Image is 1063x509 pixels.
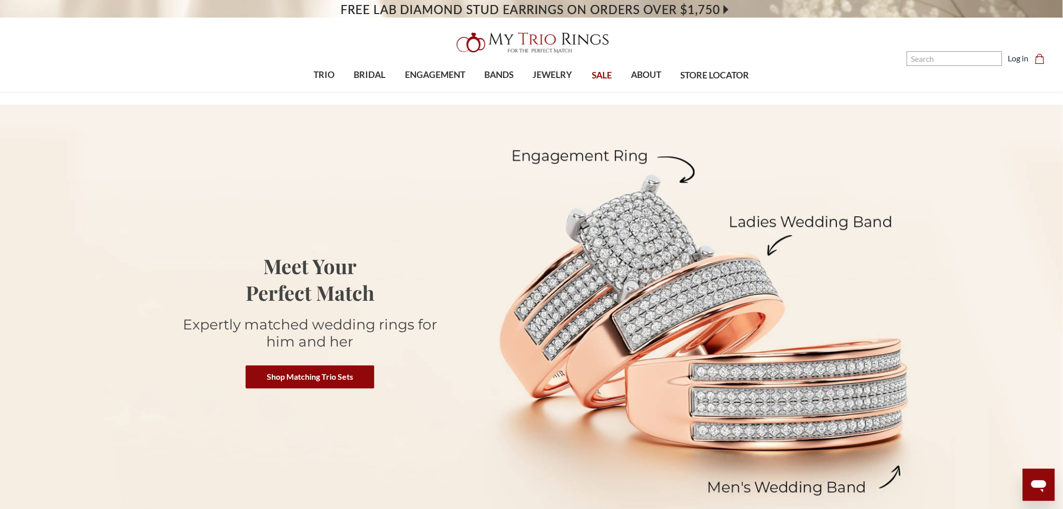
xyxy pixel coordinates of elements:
[1008,52,1029,64] a: Log in
[592,69,612,82] span: SALE
[319,92,329,93] button: submenu toggle
[548,92,558,93] button: submenu toggle
[246,365,374,388] a: Shop Matching Trio Sets
[641,92,651,93] button: submenu toggle
[354,68,386,81] span: BRIDAL
[430,92,440,93] button: submenu toggle
[405,68,465,81] span: ENGAGEMENT
[1023,469,1055,501] iframe: Button to launch messaging window
[907,51,1002,66] input: Search and use arrows or TAB to navigate results
[365,92,375,93] button: submenu toggle
[308,27,755,59] a: My Trio Rings
[671,59,759,92] a: STORE LOCATOR
[621,59,671,92] a: ABOUT
[344,59,395,92] a: BRIDAL
[1035,54,1045,64] svg: cart.cart_preview
[484,68,513,81] span: BANDS
[1035,52,1051,64] a: Cart with 0 items
[582,59,621,92] a: SALE
[304,59,344,92] a: TRIO
[533,68,573,81] span: JEWELRY
[395,59,475,92] a: ENGAGEMENT
[494,92,504,93] button: submenu toggle
[313,68,335,81] span: TRIO
[631,68,661,81] span: ABOUT
[475,59,523,92] a: BANDS
[451,27,612,59] img: My Trio Rings
[523,59,582,92] a: JEWELRY
[681,69,750,82] span: STORE LOCATOR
